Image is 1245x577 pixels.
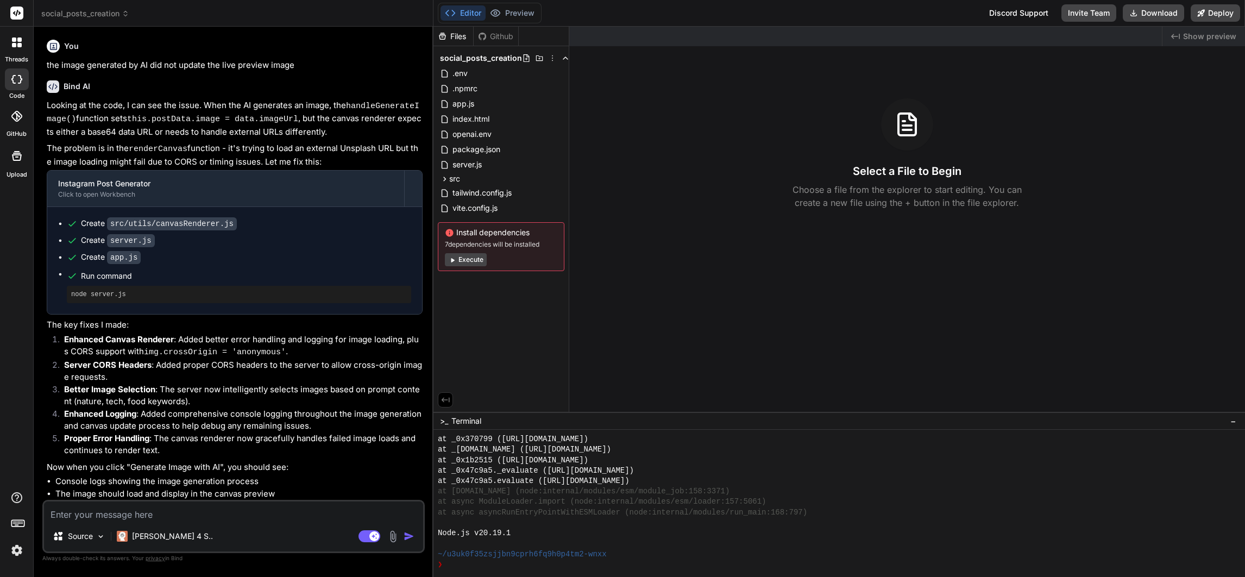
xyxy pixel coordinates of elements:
[438,444,611,455] span: at _[DOMAIN_NAME] ([URL][DOMAIN_NAME])
[117,531,128,542] img: Claude 4 Sonnet
[64,360,152,370] strong: Server CORS Headers
[449,173,460,184] span: src
[451,202,499,215] span: vite.config.js
[47,171,404,206] button: Instagram Post GeneratorClick to open Workbench
[438,507,807,518] span: at async asyncRunEntryPointWithESMLoader (node:internal/modules/run_main:168:797)
[64,334,423,359] p: : Added better error handling and logging for image loading, plus CORS support with .
[445,240,557,249] span: 7 dependencies will be installed
[64,432,423,457] p: : The canvas renderer now gracefully handles failed image loads and continues to render text.
[81,218,237,229] div: Create
[47,142,423,168] p: The problem is in the function - it's trying to load an external Unsplash URL but the image loadi...
[81,235,155,246] div: Create
[41,8,129,19] span: social_posts_creation
[853,164,961,179] h3: Select a File to Begin
[433,31,473,42] div: Files
[404,531,414,542] img: icon
[438,560,443,570] span: ❯
[445,253,487,266] button: Execute
[438,486,730,497] span: at [DOMAIN_NAME] (node:internal/modules/esm/module_job:158:3371)
[144,348,286,357] code: img.crossOrigin = 'anonymous'
[47,319,423,331] p: The key fixes I made:
[451,143,501,156] span: package.json
[64,81,90,92] h6: Bind AI
[387,530,399,543] img: attachment
[107,234,155,247] code: server.js
[451,128,493,141] span: openai.env
[438,455,588,466] span: at _0x1b2515 ([URL][DOMAIN_NAME])
[451,416,481,427] span: Terminal
[474,31,518,42] div: Github
[146,555,165,561] span: privacy
[64,359,423,384] p: : Added proper CORS headers to the server to allow cross-origin image requests.
[451,82,479,95] span: .npmrc
[47,59,423,72] p: the image generated by AI did not update the live preview image
[983,4,1055,22] div: Discord Support
[9,91,24,101] label: code
[58,190,393,199] div: Click to open Workbench
[47,461,423,474] p: Now when you click "Generate Image with AI", you should see:
[451,112,491,126] span: index.html
[68,531,93,542] p: Source
[64,41,79,52] h6: You
[438,497,766,507] span: at async ModuleLoader.import (node:internal/modules/esm/loader:157:5061)
[7,129,27,139] label: GitHub
[127,115,298,124] code: this.postData.image = data.imageUrl
[451,158,483,171] span: server.js
[64,384,155,394] strong: Better Image Selection
[438,434,588,444] span: at _0x370799 ([URL][DOMAIN_NAME])
[1191,4,1240,22] button: Deploy
[81,252,141,263] div: Create
[1228,412,1238,430] button: −
[486,5,539,21] button: Preview
[55,488,423,500] li: The image should load and display in the canvas preview
[96,532,105,541] img: Pick Models
[81,271,411,281] span: Run command
[451,186,513,199] span: tailwind.config.js
[55,475,423,488] li: Console logs showing the image generation process
[1183,31,1236,42] span: Show preview
[440,53,522,64] span: social_posts_creation
[64,409,136,419] strong: Enhanced Logging
[1230,416,1236,427] span: −
[107,251,141,264] code: app.js
[8,541,26,560] img: settings
[71,290,407,299] pre: node server.js
[132,531,213,542] p: [PERSON_NAME] 4 S..
[438,549,607,560] span: ~/u3uk0f35zsjjbn9cprh6fq9h0p4tm2-wnxx
[785,183,1029,209] p: Choose a file from the explorer to start editing. You can create a new file using the + button in...
[438,466,634,476] span: at _0x47c9a5._evaluate ([URL][DOMAIN_NAME])
[1061,4,1116,22] button: Invite Team
[47,99,423,139] p: Looking at the code, I can see the issue. When the AI generates an image, the function sets , but...
[5,55,28,64] label: threads
[441,5,486,21] button: Editor
[129,145,187,154] code: renderCanvas
[445,227,557,238] span: Install dependencies
[64,334,174,344] strong: Enhanced Canvas Renderer
[58,178,393,189] div: Instagram Post Generator
[42,553,425,563] p: Always double-check its answers. Your in Bind
[440,416,448,427] span: >_
[451,67,469,80] span: .env
[64,408,423,432] p: : Added comprehensive console logging throughout the image generation and canvas update process t...
[7,170,27,179] label: Upload
[107,217,237,230] code: src/utils/canvasRenderer.js
[64,384,423,408] p: : The server now intelligently selects images based on prompt content (nature, tech, food keywords).
[1123,4,1184,22] button: Download
[451,97,475,110] span: app.js
[438,476,630,486] span: at _0x47c9a5.evaluate ([URL][DOMAIN_NAME])
[64,433,149,443] strong: Proper Error Handling
[438,528,511,538] span: Node.js v20.19.1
